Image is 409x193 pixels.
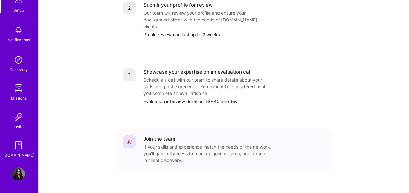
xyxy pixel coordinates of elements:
[3,152,34,158] div: [DOMAIN_NAME]
[12,53,25,66] img: discovery
[143,76,271,97] div: Schedule a call with our team to share details about your skills and past experience. You cannot ...
[143,2,212,8] div: Submit your profile for review
[11,95,27,101] div: Missions
[123,135,136,148] div: 🎉
[12,167,25,180] img: User Avatar
[143,68,251,75] div: Showcase your expertise on an evaluation call
[12,139,25,152] img: guide book
[143,135,175,142] div: Join the team
[12,24,25,36] img: bell
[14,123,24,130] div: Invite
[12,110,25,123] img: Invite
[143,31,325,38] div: Profile review can last up to 2 weeks
[143,98,325,105] div: Evaluation interview duration: 30-45 minutes
[10,66,28,73] div: Discovery
[123,2,136,14] div: 2
[143,143,271,164] div: If your skills and experience match the needs of the network, you’ll gain full access to team up,...
[13,7,24,13] div: Setup
[12,82,25,95] img: teamwork
[123,68,136,81] div: 3
[143,10,271,30] div: Our team will review your profile and ensure your background aligns with the needs of [DOMAIN_NAM...
[7,36,30,43] div: Notifications
[11,167,27,180] a: User Avatar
